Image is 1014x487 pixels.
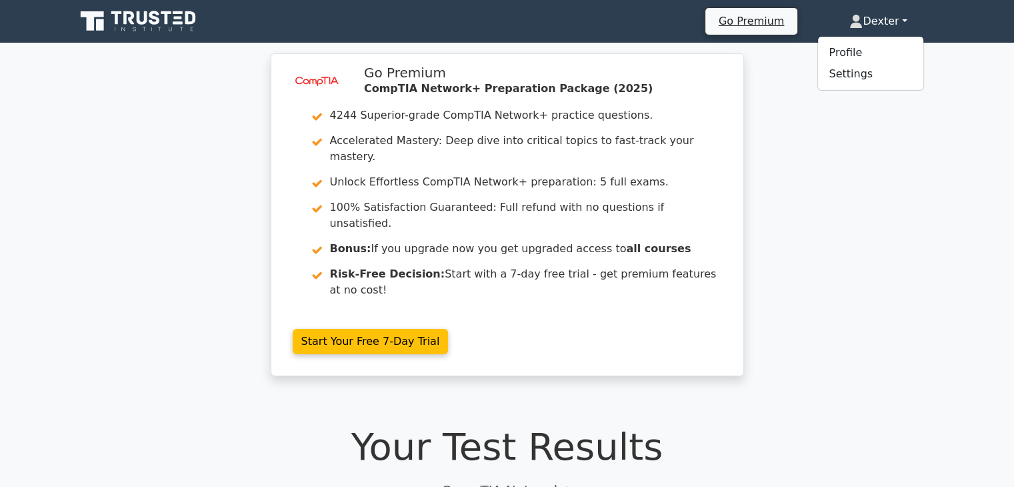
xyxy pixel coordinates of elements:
[711,12,792,30] a: Go Premium
[818,42,923,63] a: Profile
[75,424,939,469] h1: Your Test Results
[817,36,924,91] ul: Dexter
[818,63,923,85] a: Settings
[293,329,449,354] a: Start Your Free 7-Day Trial
[817,8,939,35] a: Dexter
